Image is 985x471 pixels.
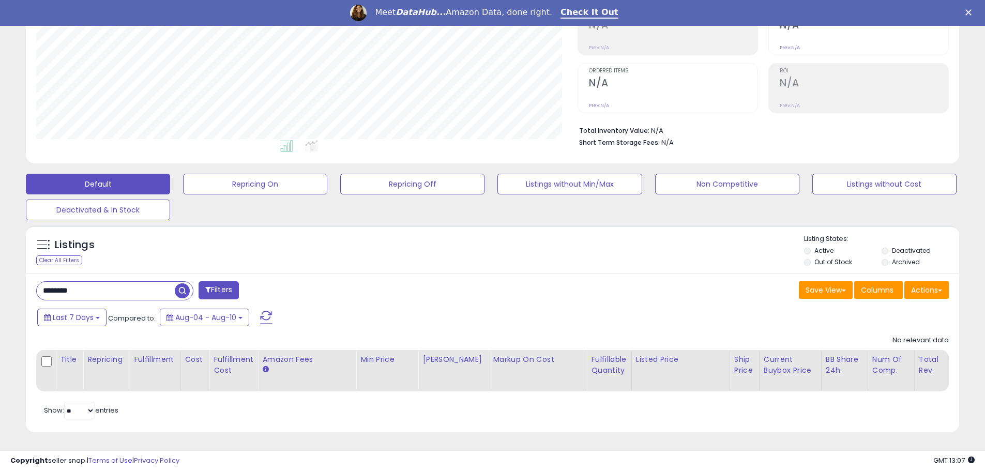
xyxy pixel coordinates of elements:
div: [PERSON_NAME] [422,354,484,365]
h2: N/A [780,19,948,33]
div: BB Share 24h. [826,354,863,376]
div: Num of Comp. [872,354,910,376]
h2: N/A [589,19,757,33]
a: Check It Out [560,7,618,19]
h5: Listings [55,238,95,252]
i: DataHub... [396,7,446,17]
div: Meet Amazon Data, done right. [375,7,552,18]
th: The percentage added to the cost of goods (COGS) that forms the calculator for Min & Max prices. [489,350,587,391]
li: N/A [579,124,941,136]
div: Current Buybox Price [764,354,817,376]
div: Markup on Cost [493,354,582,365]
div: Amazon Fees [262,354,352,365]
span: Columns [861,285,893,295]
small: Prev: N/A [780,102,800,109]
button: Actions [904,281,949,299]
div: Listed Price [636,354,725,365]
span: Show: entries [44,405,118,415]
button: Repricing On [183,174,327,194]
small: Prev: N/A [589,44,609,51]
button: Filters [199,281,239,299]
button: Save View [799,281,853,299]
button: Default [26,174,170,194]
small: Amazon Fees. [262,365,268,374]
b: Total Inventory Value: [579,126,649,135]
h2: N/A [589,77,757,91]
label: Out of Stock [814,257,852,266]
div: Min Price [360,354,414,365]
button: Aug-04 - Aug-10 [160,309,249,326]
div: Repricing [87,354,125,365]
strong: Copyright [10,455,48,465]
button: Last 7 Days [37,309,107,326]
button: Deactivated & In Stock [26,200,170,220]
span: Aug-04 - Aug-10 [175,312,236,323]
label: Active [814,246,834,255]
div: Fulfillable Quantity [591,354,627,376]
div: Clear All Filters [36,255,82,265]
div: Fulfillment [134,354,176,365]
h2: N/A [780,77,948,91]
a: Privacy Policy [134,455,179,465]
div: Fulfillment Cost [214,354,253,376]
button: Non Competitive [655,174,799,194]
div: Total Rev. [919,354,957,376]
label: Archived [892,257,920,266]
img: Profile image for Georgie [350,5,367,21]
span: 2025-08-18 13:07 GMT [933,455,975,465]
span: Ordered Items [589,68,757,74]
label: Deactivated [892,246,931,255]
span: Last 7 Days [53,312,94,323]
button: Listings without Cost [812,174,957,194]
span: ROI [780,68,948,74]
a: Terms of Use [88,455,132,465]
div: Cost [185,354,205,365]
div: Ship Price [734,354,755,376]
span: N/A [661,138,674,147]
div: Title [60,354,79,365]
b: Short Term Storage Fees: [579,138,660,147]
span: Compared to: [108,313,156,323]
small: Prev: N/A [780,44,800,51]
button: Listings without Min/Max [497,174,642,194]
button: Columns [854,281,903,299]
p: Listing States: [804,234,959,244]
small: Prev: N/A [589,102,609,109]
button: Repricing Off [340,174,484,194]
div: seller snap | | [10,456,179,466]
div: Close [965,9,976,16]
div: No relevant data [892,336,949,345]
